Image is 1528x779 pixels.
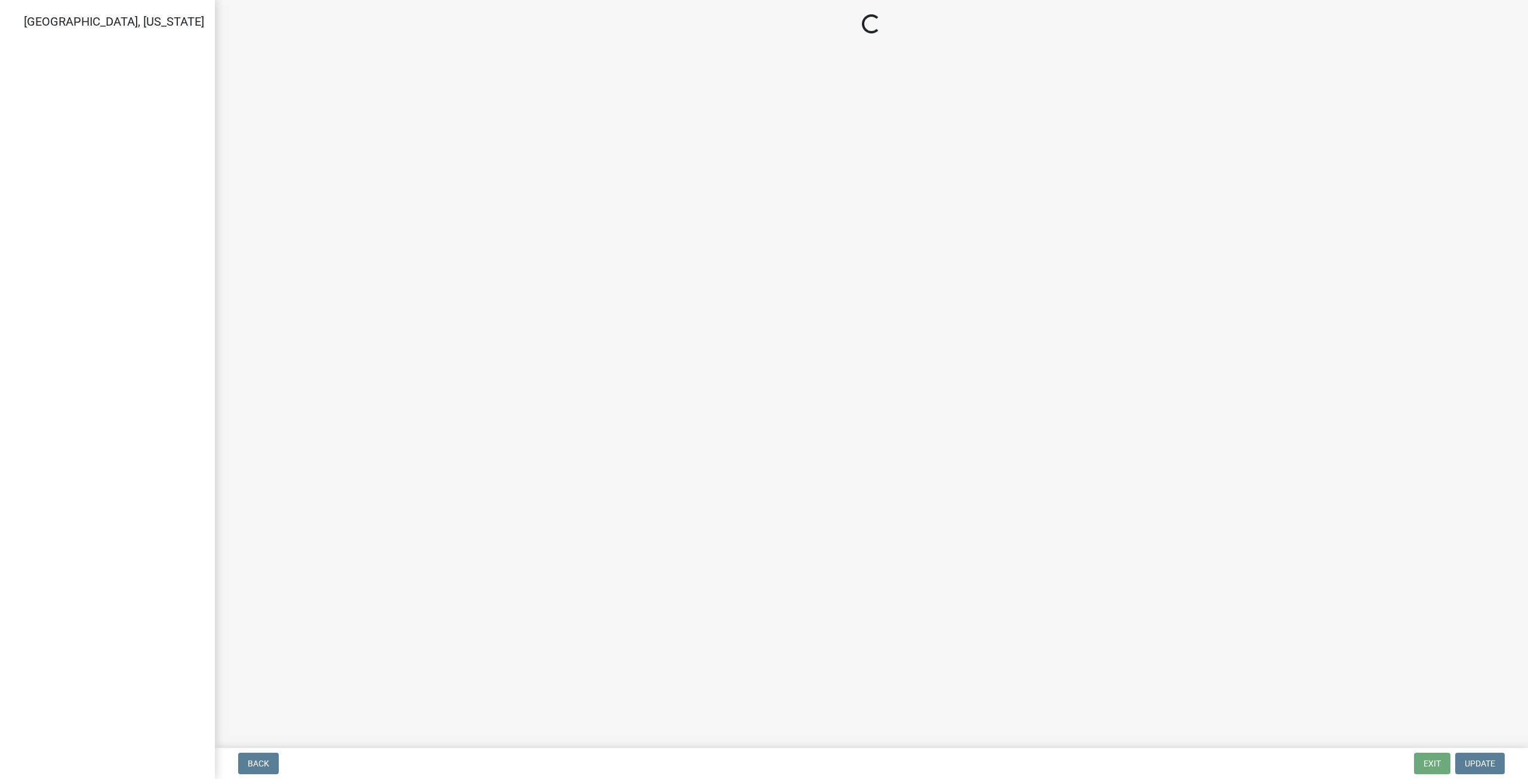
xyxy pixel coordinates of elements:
button: Back [238,753,279,774]
span: Update [1465,759,1495,768]
span: [GEOGRAPHIC_DATA], [US_STATE] [24,14,204,29]
button: Update [1455,753,1505,774]
button: Exit [1414,753,1450,774]
span: Back [248,759,269,768]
